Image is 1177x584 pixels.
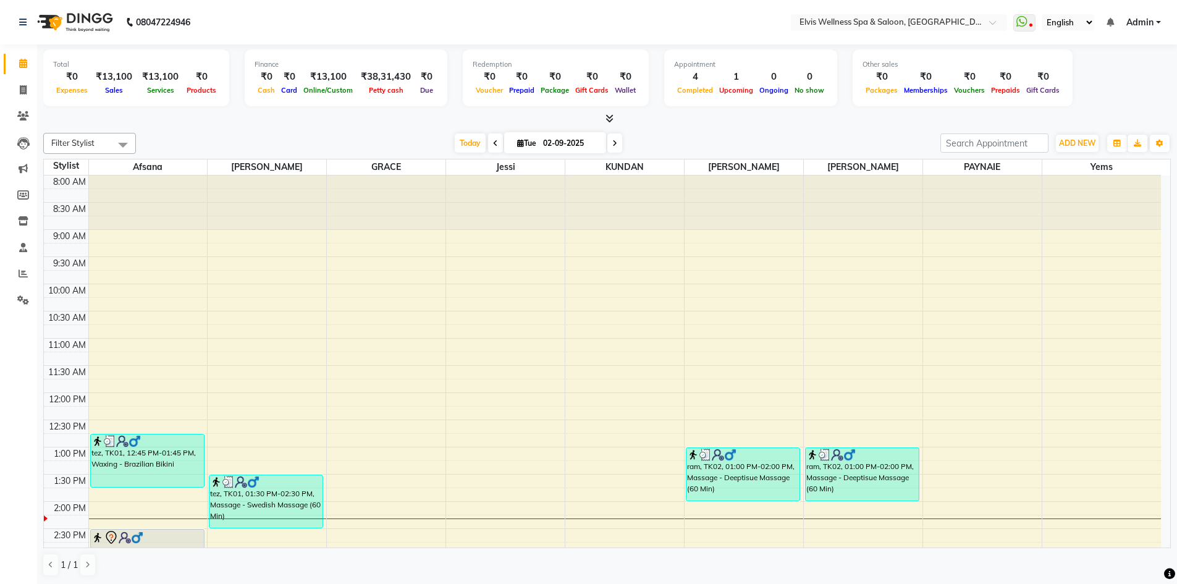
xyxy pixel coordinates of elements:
[572,86,612,95] span: Gift Cards
[255,59,437,70] div: Finance
[51,502,88,515] div: 2:00 PM
[46,366,88,379] div: 11:30 AM
[144,86,177,95] span: Services
[863,59,1063,70] div: Other sales
[300,86,356,95] span: Online/Custom
[44,159,88,172] div: Stylist
[863,70,901,84] div: ₹0
[32,5,116,40] img: logo
[756,86,791,95] span: Ongoing
[686,448,799,501] div: ram, TK02, 01:00 PM-02:00 PM, Massage - Deeptisue Massage (60 Min)
[1056,135,1099,152] button: ADD NEW
[923,159,1042,175] span: PAYNAIE
[506,70,538,84] div: ₹0
[572,70,612,84] div: ₹0
[791,86,827,95] span: No show
[53,70,91,84] div: ₹0
[366,86,407,95] span: Petty cash
[91,70,137,84] div: ₹13,100
[51,138,95,148] span: Filter Stylist
[538,86,572,95] span: Package
[473,70,506,84] div: ₹0
[46,284,88,297] div: 10:00 AM
[716,86,756,95] span: Upcoming
[300,70,356,84] div: ₹13,100
[53,59,219,70] div: Total
[1126,16,1154,29] span: Admin
[901,86,951,95] span: Memberships
[51,257,88,270] div: 9:30 AM
[51,176,88,188] div: 8:00 AM
[863,86,901,95] span: Packages
[514,138,539,148] span: Tue
[473,86,506,95] span: Voucher
[988,70,1023,84] div: ₹0
[61,559,78,572] span: 1 / 1
[255,70,278,84] div: ₹0
[102,86,126,95] span: Sales
[51,447,88,460] div: 1:00 PM
[1023,86,1063,95] span: Gift Cards
[184,70,219,84] div: ₹0
[51,203,88,216] div: 8:30 AM
[1059,138,1095,148] span: ADD NEW
[51,529,88,542] div: 2:30 PM
[446,159,565,175] span: jessi
[940,133,1048,153] input: Search Appointment
[565,159,684,175] span: KUNDAN
[91,530,204,582] div: faiizi, TK03, 02:30 PM-03:30 PM, Waxing - Brazilian Bikini
[674,59,827,70] div: Appointment
[716,70,756,84] div: 1
[988,86,1023,95] span: Prepaids
[538,70,572,84] div: ₹0
[51,475,88,488] div: 1:30 PM
[804,159,922,175] span: [PERSON_NAME]
[612,86,639,95] span: Wallet
[327,159,445,175] span: GRACE
[416,70,437,84] div: ₹0
[278,70,300,84] div: ₹0
[91,434,204,487] div: tez, TK01, 12:45 PM-01:45 PM, Waxing - Brazilian Bikini
[455,133,486,153] span: Today
[136,5,190,40] b: 08047224946
[184,86,219,95] span: Products
[278,86,300,95] span: Card
[46,393,88,406] div: 12:00 PM
[46,339,88,352] div: 11:00 AM
[756,70,791,84] div: 0
[208,159,326,175] span: [PERSON_NAME]
[53,86,91,95] span: Expenses
[1042,159,1162,175] span: yems
[137,70,184,84] div: ₹13,100
[539,134,601,153] input: 2025-09-02
[46,420,88,433] div: 12:30 PM
[951,86,988,95] span: Vouchers
[685,159,803,175] span: [PERSON_NAME]
[901,70,951,84] div: ₹0
[356,70,416,84] div: ₹38,31,430
[255,86,278,95] span: Cash
[46,311,88,324] div: 10:30 AM
[1023,70,1063,84] div: ₹0
[674,70,716,84] div: 4
[417,86,436,95] span: Due
[951,70,988,84] div: ₹0
[791,70,827,84] div: 0
[209,475,323,528] div: tez, TK01, 01:30 PM-02:30 PM, Massage - Swedish Massage (60 Min)
[612,70,639,84] div: ₹0
[674,86,716,95] span: Completed
[89,159,208,175] span: Afsana
[506,86,538,95] span: Prepaid
[806,448,919,501] div: ram, TK02, 01:00 PM-02:00 PM, Massage - Deeptisue Massage (60 Min)
[51,230,88,243] div: 9:00 AM
[473,59,639,70] div: Redemption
